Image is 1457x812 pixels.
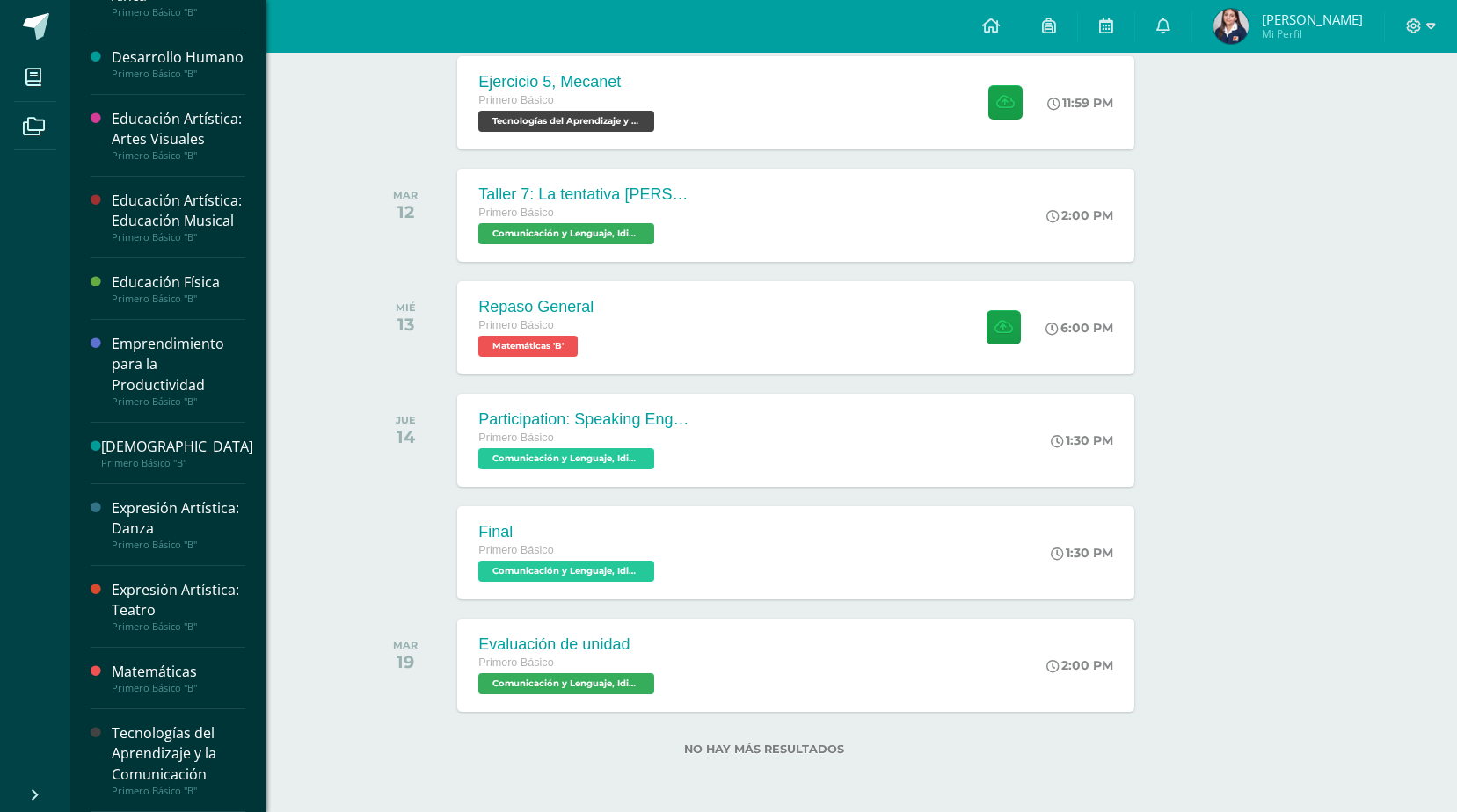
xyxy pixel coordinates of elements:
[478,431,553,444] span: Primero Básico
[478,673,654,694] span: Comunicación y Lenguaje, Idioma Español 'B'
[478,94,553,106] span: Primero Básico
[1213,9,1249,44] img: 45dd943cc655ac20e343159536153d69.png
[112,68,245,80] div: Primero Básico "B"
[112,47,245,68] div: Desarrollo Humano
[478,635,659,654] div: Evaluación de unidad
[112,293,245,305] div: Primero Básico "B"
[478,223,654,244] span: Comunicación y Lenguaje, Idioma Español 'B'
[112,723,245,784] div: Tecnologías del Aprendizaje y la Comunicación
[478,410,689,429] div: Participation: Speaking English
[112,580,245,620] div: Expresión Artística: Teatro
[112,272,245,305] a: Educación FísicaPrimero Básico "B"
[101,457,253,469] div: Primero Básico "B"
[112,272,245,293] div: Educación Física
[112,498,245,551] a: Expresión Artística: DanzaPrimero Básico "B"
[1262,11,1363,28] span: [PERSON_NAME]
[112,231,245,243] div: Primero Básico "B"
[112,109,245,162] a: Educación Artística: Artes VisualesPrimero Básico "B"
[478,207,553,219] span: Primero Básico
[478,185,689,204] div: Taller 7: La tentativa [PERSON_NAME]
[478,336,578,357] span: Matemáticas 'B'
[1051,545,1113,561] div: 1:30 PM
[112,191,245,243] a: Educación Artística: Educación MusicalPrimero Básico "B"
[112,149,245,162] div: Primero Básico "B"
[478,298,594,316] div: Repaso General
[112,498,245,539] div: Expresión Artística: Danza
[1262,26,1363,41] span: Mi Perfil
[478,656,553,669] span: Primero Básico
[112,334,245,395] div: Emprendimiento para la Productividad
[112,334,245,407] a: Emprendimiento para la ProductividadPrimero Básico "B"
[112,620,245,633] div: Primero Básico "B"
[478,111,654,132] span: Tecnologías del Aprendizaje y la Comunicación 'B'
[1045,320,1113,336] div: 6:00 PM
[112,191,245,231] div: Educación Artística: Educación Musical
[1046,207,1113,223] div: 2:00 PM
[393,189,418,201] div: MAR
[393,651,418,672] div: 19
[112,580,245,633] a: Expresión Artística: TeatroPrimero Básico "B"
[396,301,416,314] div: MIÉ
[366,743,1162,756] label: No hay más resultados
[1046,657,1113,673] div: 2:00 PM
[112,109,245,149] div: Educación Artística: Artes Visuales
[396,314,416,335] div: 13
[396,426,416,447] div: 14
[1047,95,1113,111] div: 11:59 PM
[101,437,253,457] div: [DEMOGRAPHIC_DATA]
[112,662,245,682] div: Matemáticas
[112,662,245,694] a: MatemáticasPrimero Básico "B"
[393,201,418,222] div: 12
[478,561,654,582] span: Comunicación y Lenguaje, Idioma Extranjero Inglés 'B'
[112,785,245,797] div: Primero Básico "B"
[478,73,659,91] div: Ejercicio 5, Mecanet
[112,6,245,18] div: Primero Básico "B"
[396,414,416,426] div: JUE
[478,544,553,556] span: Primero Básico
[112,395,245,408] div: Primero Básico "B"
[112,539,245,551] div: Primero Básico "B"
[112,723,245,796] a: Tecnologías del Aprendizaje y la ComunicaciónPrimero Básico "B"
[112,682,245,694] div: Primero Básico "B"
[112,47,245,80] a: Desarrollo HumanoPrimero Básico "B"
[393,639,418,651] div: MAR
[478,448,654,469] span: Comunicación y Lenguaje, Idioma Extranjero Inglés 'B'
[1051,432,1113,448] div: 1:30 PM
[478,319,553,331] span: Primero Básico
[478,523,659,541] div: Final
[101,437,253,469] a: [DEMOGRAPHIC_DATA]Primero Básico "B"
